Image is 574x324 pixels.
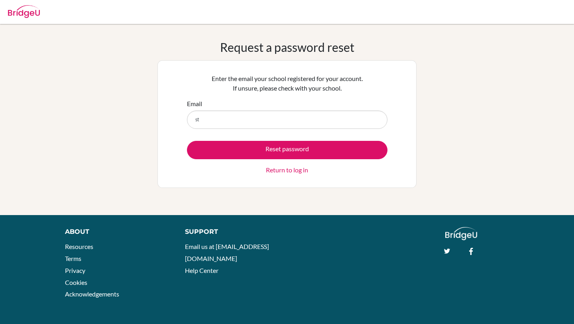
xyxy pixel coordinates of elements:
[187,74,387,93] p: Enter the email your school registered for your account. If unsure, please check with your school.
[65,227,167,237] div: About
[65,279,87,286] a: Cookies
[220,40,354,54] h1: Request a password reset
[65,255,81,262] a: Terms
[185,227,279,237] div: Support
[65,267,85,274] a: Privacy
[266,165,308,175] a: Return to log in
[185,243,269,262] a: Email us at [EMAIL_ADDRESS][DOMAIN_NAME]
[187,99,202,109] label: Email
[187,141,387,159] button: Reset password
[445,227,478,240] img: logo_white@2x-f4f0deed5e89b7ecb1c2cc34c3e3d731f90f0f143d5ea2071677605dd97b5244.png
[185,267,218,274] a: Help Center
[65,243,93,250] a: Resources
[8,5,40,18] img: Bridge-U
[65,290,119,298] a: Acknowledgements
